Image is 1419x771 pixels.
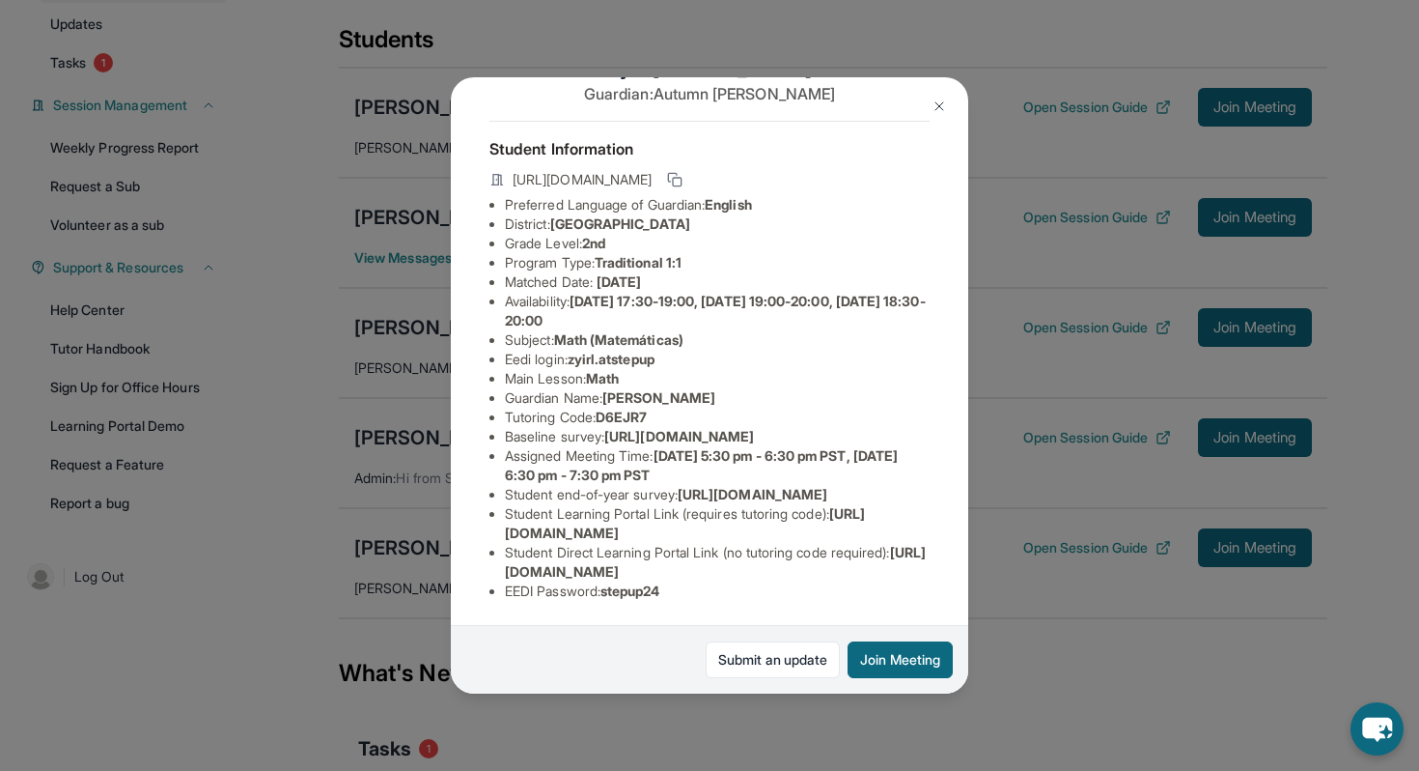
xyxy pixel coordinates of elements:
span: zyirl.atstepup [568,351,654,367]
span: [DATE] 17:30-19:00, [DATE] 19:00-20:00, [DATE] 18:30-20:00 [505,293,926,328]
p: Guardian: Autumn [PERSON_NAME] [489,82,930,105]
span: Traditional 1:1 [595,254,682,271]
li: Eedi login : [505,350,930,369]
li: Preferred Language of Guardian: [505,195,930,214]
li: Matched Date: [505,272,930,292]
span: stepup24 [600,583,660,599]
button: Join Meeting [848,642,953,678]
span: [GEOGRAPHIC_DATA] [550,215,690,232]
li: Grade Level: [505,234,930,253]
span: English [705,196,752,213]
button: chat-button [1350,702,1404,756]
li: Assigned Meeting Time : [505,446,930,485]
li: Student end-of-year survey : [505,485,930,504]
span: Math [586,370,619,386]
span: [URL][DOMAIN_NAME] [604,428,754,444]
span: Math (Matemáticas) [554,331,683,348]
li: District: [505,214,930,234]
li: Student Direct Learning Portal Link (no tutoring code required) : [505,543,930,582]
h4: Student Information [489,137,930,160]
span: [DATE] 5:30 pm - 6:30 pm PST, [DATE] 6:30 pm - 7:30 pm PST [505,447,898,483]
li: Availability: [505,292,930,330]
span: [URL][DOMAIN_NAME] [678,486,827,502]
li: Main Lesson : [505,369,930,388]
span: [DATE] [597,273,641,290]
img: Close Icon [932,99,947,114]
li: Guardian Name : [505,388,930,408]
li: EEDI Password : [505,582,930,601]
span: D6EJR7 [596,409,647,425]
span: [PERSON_NAME] [602,389,715,406]
li: Program Type: [505,253,930,272]
li: Baseline survey : [505,427,930,446]
li: Subject : [505,330,930,350]
span: [URL][DOMAIN_NAME] [513,170,652,189]
span: 2nd [582,235,605,251]
li: Tutoring Code : [505,408,930,427]
button: Copy link [663,168,686,191]
a: Submit an update [706,642,840,678]
li: Student Learning Portal Link (requires tutoring code) : [505,504,930,543]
